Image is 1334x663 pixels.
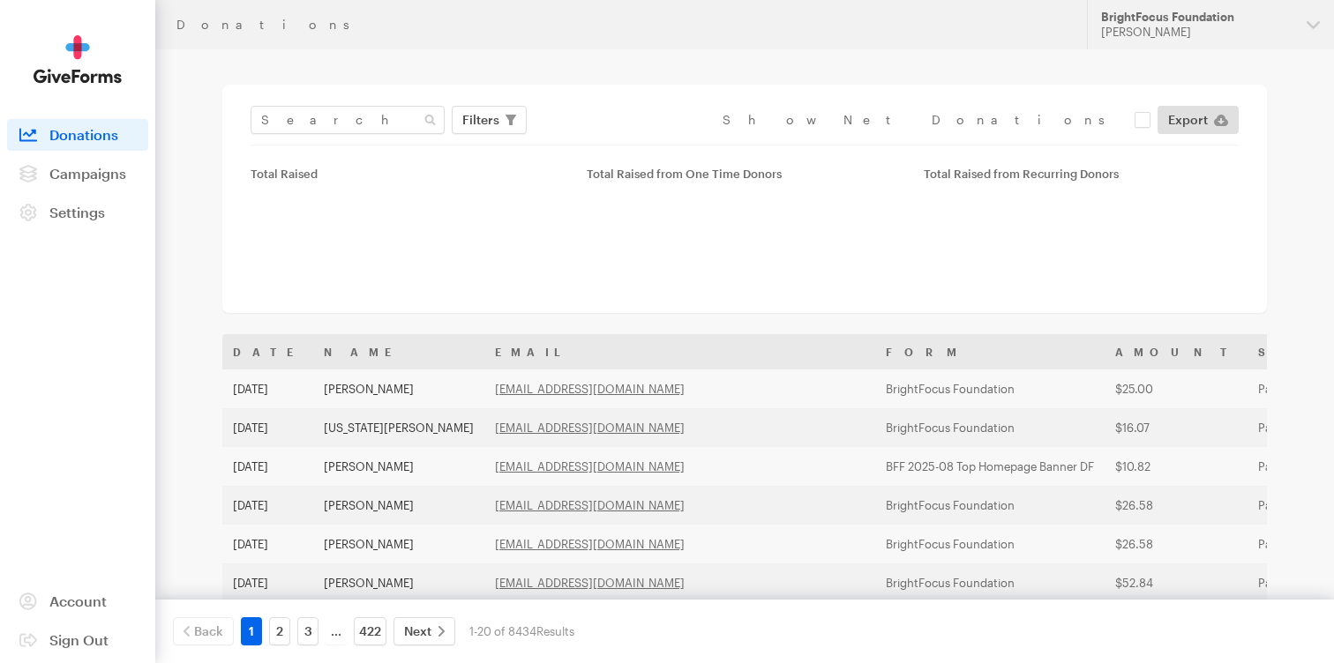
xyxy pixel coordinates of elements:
img: GiveForms [34,35,122,84]
th: Name [313,334,484,369]
a: 3 [297,617,319,645]
span: Settings [49,204,105,220]
a: [EMAIL_ADDRESS][DOMAIN_NAME] [495,421,685,435]
div: [PERSON_NAME] [1101,25,1293,40]
span: Export [1168,109,1208,130]
input: Search Name & Email [251,106,445,134]
td: [PERSON_NAME] [313,369,484,408]
span: Donations [49,126,118,143]
a: [EMAIL_ADDRESS][DOMAIN_NAME] [495,382,685,396]
td: [DATE] [222,525,313,563]
td: $52.84 [1105,563,1248,602]
a: Sign Out [7,624,148,656]
a: Account [7,585,148,617]
span: Campaigns [49,165,126,182]
th: Form [875,334,1105,369]
td: [DATE] [222,447,313,486]
td: [PERSON_NAME] [313,447,484,486]
td: BrightFocus Foundation [875,408,1105,447]
td: $25.00 [1105,369,1248,408]
td: BrightFocus Foundation [875,369,1105,408]
td: [DATE] [222,563,313,602]
td: [US_STATE][PERSON_NAME] [313,408,484,447]
td: [PERSON_NAME] [313,486,484,525]
td: $10.82 [1105,447,1248,486]
a: [EMAIL_ADDRESS][DOMAIN_NAME] [495,498,685,512]
span: Sign Out [49,631,109,648]
div: Total Raised from Recurring Donors [924,167,1239,181]
div: Total Raised from One Time Donors [587,167,902,181]
td: BFF 2025-08 Top Homepage Banner DF [875,447,1105,486]
td: [PERSON_NAME] [313,525,484,563]
td: BrightFocus Foundation [875,525,1105,563]
td: [DATE] [222,486,313,525]
a: 422 [354,617,386,645]
th: Email [484,334,875,369]
a: Export [1158,106,1239,134]
span: Next [404,621,431,642]
div: Total Raised [251,167,566,181]
a: Donations [7,119,148,151]
a: Next [393,617,455,645]
td: $16.07 [1105,408,1248,447]
div: BrightFocus Foundation [1101,10,1293,25]
span: Account [49,592,107,609]
a: 2 [269,617,290,645]
th: Date [222,334,313,369]
td: $26.58 [1105,525,1248,563]
td: [DATE] [222,369,313,408]
button: Filters [452,106,527,134]
a: Campaigns [7,158,148,190]
div: 1-20 of 8434 [469,617,574,645]
td: $26.58 [1105,486,1248,525]
td: BrightFocus Foundation [875,563,1105,602]
a: [EMAIL_ADDRESS][DOMAIN_NAME] [495,576,685,590]
a: [EMAIL_ADDRESS][DOMAIN_NAME] [495,459,685,473]
td: [PERSON_NAME] [313,563,484,602]
span: Results [536,624,574,638]
th: Amount [1105,334,1248,369]
span: Filters [462,109,499,130]
td: BrightFocus Foundation [875,486,1105,525]
a: Settings [7,197,148,228]
td: [DATE] [222,408,313,447]
a: [EMAIL_ADDRESS][DOMAIN_NAME] [495,537,685,551]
